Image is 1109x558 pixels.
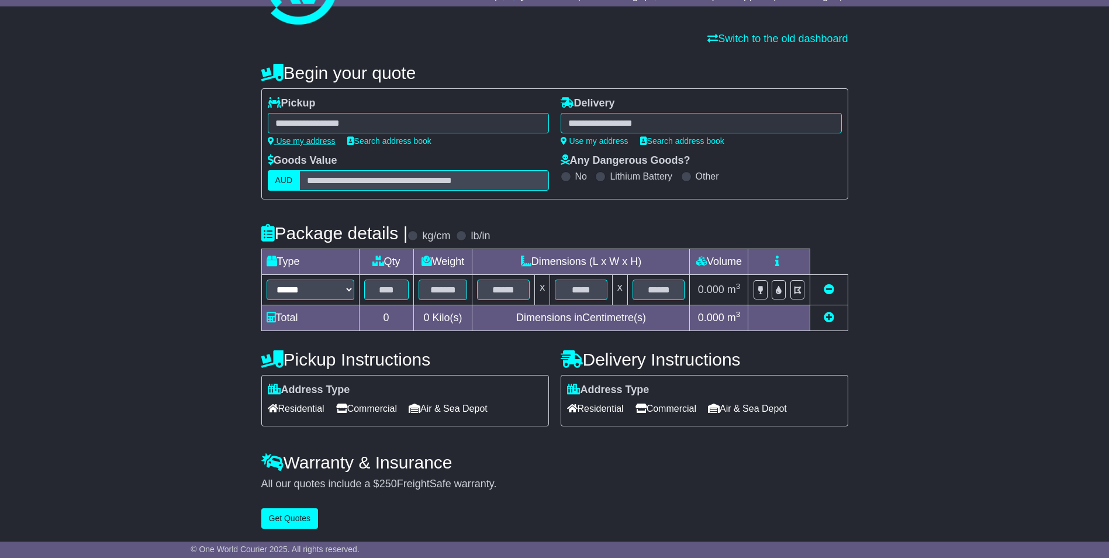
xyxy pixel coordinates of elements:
td: x [535,275,550,305]
label: Delivery [561,97,615,110]
span: Commercial [635,399,696,418]
a: Use my address [561,136,628,146]
span: 0.000 [698,284,724,295]
span: 250 [379,478,397,490]
sup: 3 [736,310,741,319]
span: 0 [423,312,429,323]
a: Switch to the old dashboard [707,33,848,44]
label: Lithium Battery [610,171,672,182]
td: x [612,275,627,305]
a: Add new item [824,312,834,323]
span: © One World Courier 2025. All rights reserved. [191,545,360,554]
span: Air & Sea Depot [409,399,488,418]
td: Qty [359,249,413,275]
span: m [727,284,741,295]
label: lb/in [471,230,490,243]
a: Search address book [640,136,724,146]
h4: Begin your quote [261,63,848,82]
span: Residential [567,399,624,418]
a: Search address book [347,136,431,146]
td: Weight [413,249,472,275]
td: Total [261,305,359,331]
div: All our quotes include a $ FreightSafe warranty. [261,478,848,491]
span: Commercial [336,399,397,418]
label: Pickup [268,97,316,110]
label: Other [696,171,719,182]
button: Get Quotes [261,508,319,529]
td: Volume [690,249,748,275]
label: Any Dangerous Goods? [561,154,690,167]
label: Address Type [268,384,350,397]
sup: 3 [736,282,741,291]
td: Type [261,249,359,275]
h4: Delivery Instructions [561,350,848,369]
label: kg/cm [422,230,450,243]
a: Use my address [268,136,336,146]
td: Dimensions in Centimetre(s) [472,305,690,331]
h4: Package details | [261,223,408,243]
td: Kilo(s) [413,305,472,331]
td: 0 [359,305,413,331]
label: Goods Value [268,154,337,167]
label: No [575,171,587,182]
span: Residential [268,399,324,418]
h4: Pickup Instructions [261,350,549,369]
td: Dimensions (L x W x H) [472,249,690,275]
a: Remove this item [824,284,834,295]
span: Air & Sea Depot [708,399,787,418]
label: Address Type [567,384,649,397]
span: m [727,312,741,323]
span: 0.000 [698,312,724,323]
label: AUD [268,170,300,191]
h4: Warranty & Insurance [261,453,848,472]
